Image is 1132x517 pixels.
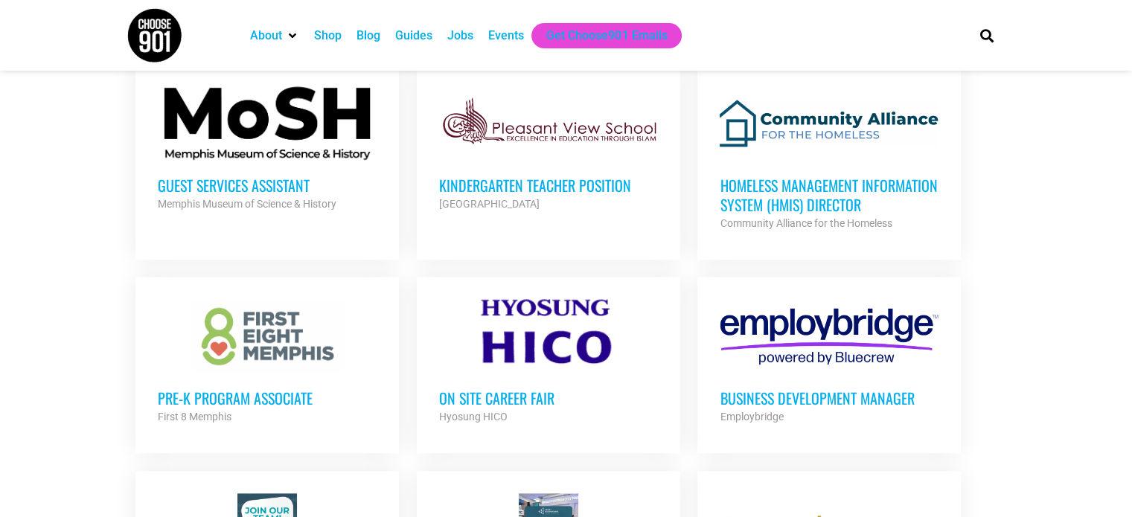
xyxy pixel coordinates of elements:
[439,411,508,423] strong: Hyosung HICO
[243,23,954,48] nav: Main nav
[158,198,336,210] strong: Memphis Museum of Science & History
[447,27,473,45] a: Jobs
[250,27,282,45] a: About
[356,27,380,45] a: Blog
[135,277,399,448] a: Pre-K Program Associate First 8 Memphis
[697,64,961,254] a: Homeless Management Information System (HMIS) Director Community Alliance for the Homeless
[243,23,307,48] div: About
[417,64,680,235] a: Kindergarten Teacher Position [GEOGRAPHIC_DATA]
[697,277,961,448] a: Business Development Manager Employbridge
[439,176,658,195] h3: Kindergarten Teacher Position
[720,411,783,423] strong: Employbridge
[546,27,667,45] a: Get Choose901 Emails
[488,27,524,45] a: Events
[395,27,432,45] a: Guides
[974,23,999,48] div: Search
[158,411,231,423] strong: First 8 Memphis
[720,176,938,214] h3: Homeless Management Information System (HMIS) Director
[158,388,377,408] h3: Pre-K Program Associate
[135,64,399,235] a: Guest Services Assistant Memphis Museum of Science & History
[439,198,540,210] strong: [GEOGRAPHIC_DATA]
[720,388,938,408] h3: Business Development Manager
[720,217,892,229] strong: Community Alliance for the Homeless
[158,176,377,195] h3: Guest Services Assistant
[439,388,658,408] h3: On Site Career Fair
[417,277,680,448] a: On Site Career Fair Hyosung HICO
[314,27,342,45] a: Shop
